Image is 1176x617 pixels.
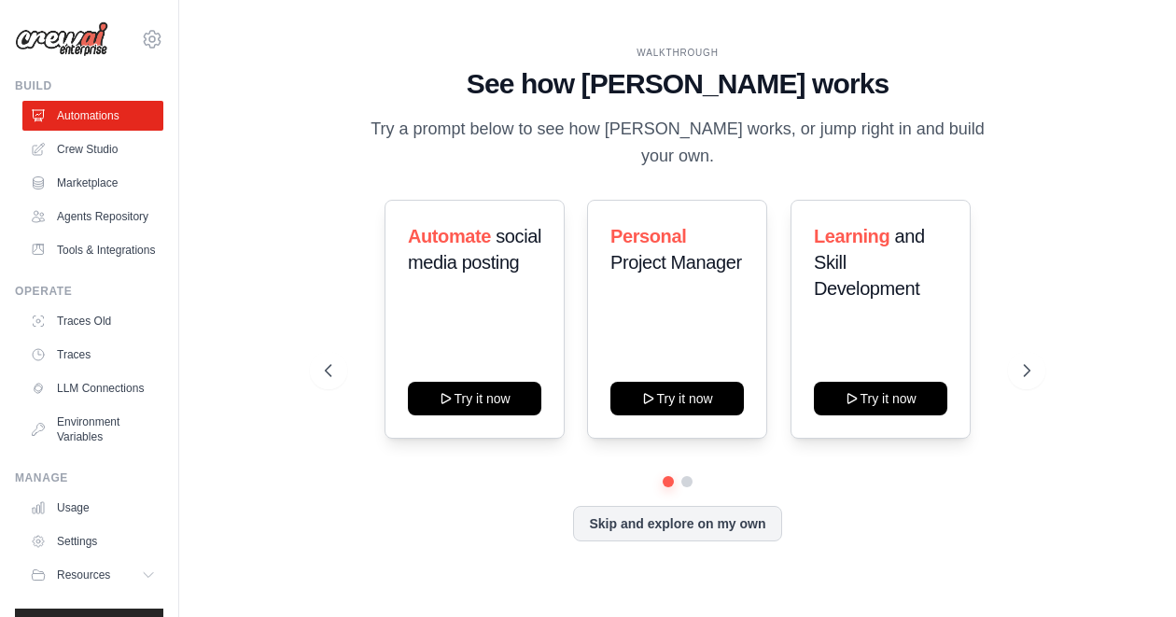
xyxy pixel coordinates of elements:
div: Manage [15,470,163,485]
div: Operate [15,284,163,299]
a: Crew Studio [22,134,163,164]
button: Skip and explore on my own [573,506,781,541]
a: Marketplace [22,168,163,198]
h1: See how [PERSON_NAME] works [325,67,1029,101]
a: Usage [22,493,163,523]
a: Settings [22,526,163,556]
span: Personal [610,226,686,246]
span: Resources [57,568,110,582]
a: Traces Old [22,306,163,336]
a: Automations [22,101,163,131]
a: Environment Variables [22,407,163,452]
a: LLM Connections [22,373,163,403]
span: Learning [814,226,889,246]
p: Try a prompt below to see how [PERSON_NAME] works, or jump right in and build your own. [364,116,991,171]
span: Automate [408,226,491,246]
button: Try it now [814,382,947,415]
button: Try it now [408,382,541,415]
span: and Skill Development [814,226,925,299]
button: Resources [22,560,163,590]
div: WALKTHROUGH [325,46,1029,60]
button: Try it now [610,382,744,415]
img: Logo [15,21,108,57]
span: Project Manager [610,252,742,273]
a: Tools & Integrations [22,235,163,265]
a: Agents Repository [22,202,163,231]
div: Build [15,78,163,93]
a: Traces [22,340,163,370]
